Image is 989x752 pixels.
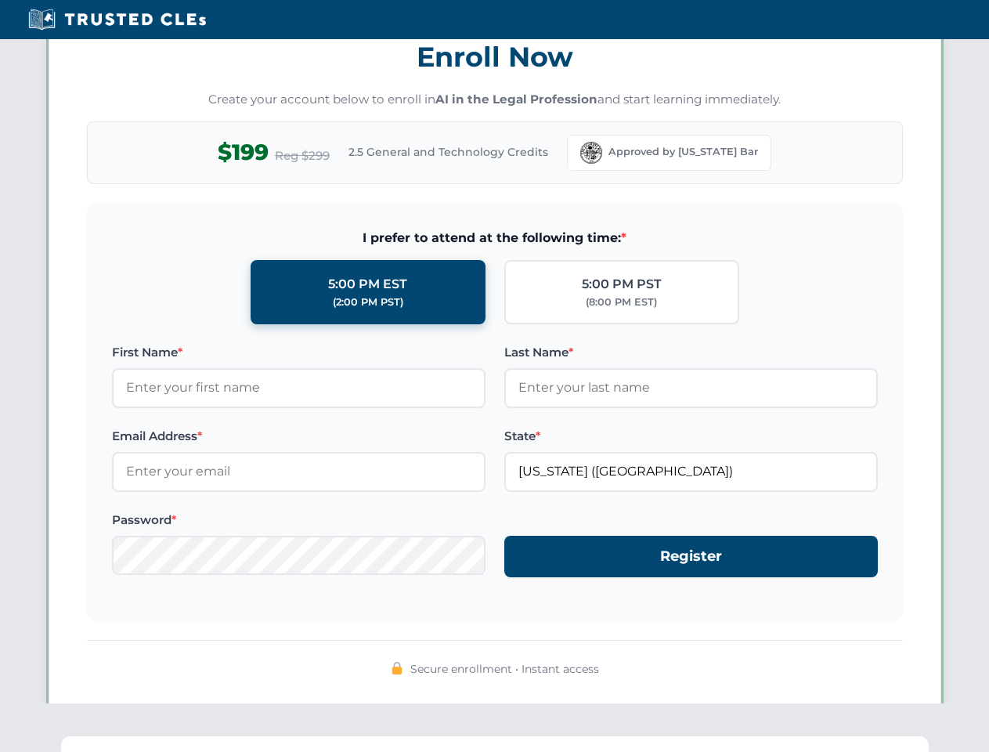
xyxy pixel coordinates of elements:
[87,32,903,81] h3: Enroll Now
[435,92,597,107] strong: AI in the Legal Profession
[504,427,878,446] label: State
[328,274,407,295] div: 5:00 PM EST
[580,142,602,164] img: Florida Bar
[275,146,330,165] span: Reg $299
[112,427,485,446] label: Email Address
[586,295,657,310] div: (8:00 PM EST)
[112,452,485,491] input: Enter your email
[348,143,548,161] span: 2.5 General and Technology Credits
[23,8,211,31] img: Trusted CLEs
[112,368,485,407] input: Enter your first name
[218,135,269,170] span: $199
[112,511,485,530] label: Password
[504,343,878,362] label: Last Name
[410,660,599,678] span: Secure enrollment • Instant access
[504,536,878,577] button: Register
[582,274,662,295] div: 5:00 PM PST
[608,144,758,160] span: Approved by [US_STATE] Bar
[112,228,878,248] span: I prefer to attend at the following time:
[391,662,403,674] img: 🔒
[504,368,878,407] input: Enter your last name
[504,452,878,491] input: Florida (FL)
[87,91,903,109] p: Create your account below to enroll in and start learning immediately.
[112,343,485,362] label: First Name
[333,295,403,310] div: (2:00 PM PST)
